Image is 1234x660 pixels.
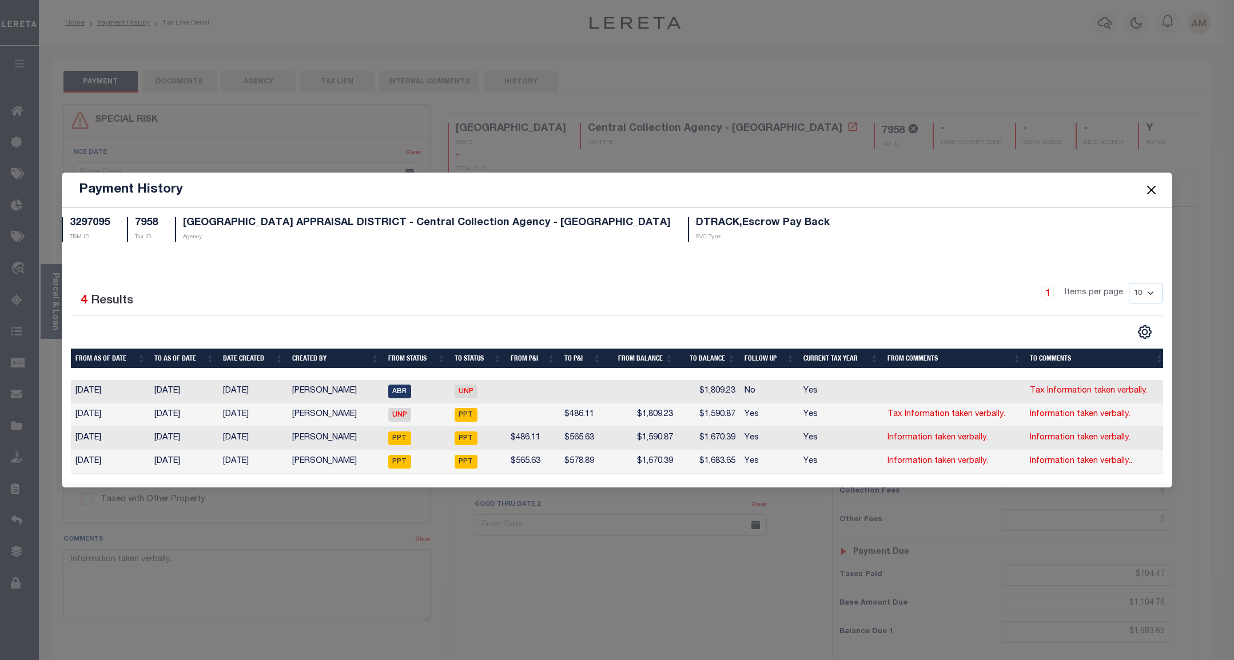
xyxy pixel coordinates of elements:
th: To Comments: activate to sort column ascending [1025,349,1168,369]
a: Information taken verbally. [1030,434,1130,442]
th: From Comments: activate to sort column ascending [883,349,1025,369]
td: [PERSON_NAME] [288,427,384,450]
td: [DATE] [71,427,150,450]
td: $578.89 [560,450,606,474]
td: $486.11 [506,427,560,450]
h5: Payment History [79,182,183,198]
td: $1,809.23 [606,403,678,427]
td: Yes [740,403,799,427]
p: Tax ID [135,233,158,242]
td: [PERSON_NAME] [288,450,384,474]
th: From Status: activate to sort column ascending [384,349,450,369]
td: Yes [740,427,799,450]
td: [DATE] [218,403,288,427]
a: Tax Information taken verbally. [887,410,1005,418]
th: From Balance: activate to sort column ascending [606,349,678,369]
td: No [740,380,799,403]
td: [DATE] [218,450,288,474]
td: $1,590.87 [606,427,678,450]
td: $486.11 [560,403,606,427]
td: [DATE] [71,403,150,427]
td: $1,670.39 [606,450,678,474]
a: Information taken verbally.. [1030,457,1132,465]
button: Close [1144,182,1159,197]
td: [DATE] [71,380,150,403]
h5: DTRACK,Escrow Pay Back [696,217,830,230]
td: Yes [799,380,883,403]
td: $565.63 [560,427,606,450]
td: [DATE] [150,450,218,474]
span: [GEOGRAPHIC_DATA] APPRAISAL DISTRICT - Central Collection Agency - [GEOGRAPHIC_DATA] [183,218,671,228]
p: SVC Type [696,233,830,242]
th: To As of Date: activate to sort column ascending [150,349,218,369]
p: TBM ID [70,233,110,242]
h5: 3297095 [70,217,110,230]
span: 4 [81,295,87,307]
td: $1,809.23 [678,380,740,403]
td: [PERSON_NAME] [288,403,384,427]
a: 1 [1041,287,1054,299]
span: Items per page [1065,287,1123,299]
td: [DATE] [150,403,218,427]
span: PPT [388,431,411,445]
th: To Balance: activate to sort column ascending [678,349,740,369]
span: PPT [455,408,477,422]
th: Current Tax Year: activate to sort column ascending [799,349,883,369]
a: Tax Information taken verbally. [1030,387,1148,395]
td: $1,590.87 [678,403,740,427]
label: Results [91,292,133,310]
td: Yes [740,450,799,474]
td: [DATE] [71,450,150,474]
a: Information taken verbally. [887,457,988,465]
span: UNP [388,408,411,422]
th: To Status: activate to sort column ascending [450,349,506,369]
a: Information taken verbally. [1030,410,1130,418]
span: PPT [455,431,477,445]
td: [PERSON_NAME] [288,380,384,403]
td: [DATE] [218,427,288,450]
a: Information taken verbally. [887,434,988,442]
td: Yes [799,450,883,474]
h5: 7958 [135,217,158,230]
span: PPT [455,455,477,469]
td: [DATE] [218,380,288,403]
span: ABR [388,385,411,398]
td: $1,683.65 [678,450,740,474]
td: Yes [799,403,883,427]
th: Created By: activate to sort column ascending [288,349,384,369]
td: Yes [799,427,883,450]
p: Agency [183,233,671,242]
th: From As of Date: activate to sort column ascending [71,349,150,369]
span: PPT [388,455,411,469]
td: [DATE] [150,380,218,403]
th: From P&I: activate to sort column ascending [506,349,560,369]
td: $565.63 [506,450,560,474]
th: Date Created: activate to sort column ascending [218,349,288,369]
th: Follow Up: activate to sort column ascending [740,349,799,369]
span: UNP [455,385,477,398]
td: $1,670.39 [678,427,740,450]
th: To P&I: activate to sort column ascending [560,349,606,369]
td: [DATE] [150,427,218,450]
